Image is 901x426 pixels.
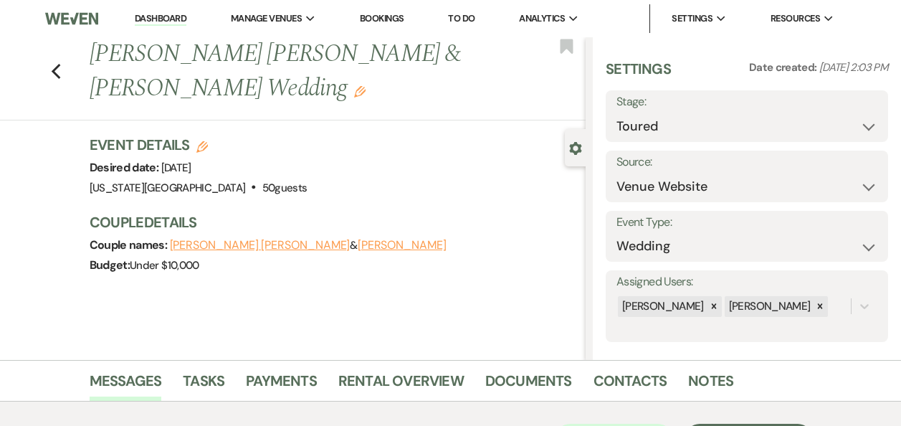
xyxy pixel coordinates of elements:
span: Under $10,000 [130,258,199,273]
span: & [170,238,447,252]
button: Close lead details [569,141,582,154]
h3: Couple Details [90,212,572,232]
h3: Settings [606,59,671,90]
label: Stage: [616,92,877,113]
button: [PERSON_NAME] [PERSON_NAME] [170,240,351,251]
span: Resources [771,11,820,26]
a: Contacts [593,369,667,401]
button: [PERSON_NAME] [358,240,447,251]
span: 50 guests [262,181,308,195]
a: Tasks [183,369,224,401]
div: [PERSON_NAME] [725,296,813,317]
a: Documents [485,369,572,401]
a: To Do [448,12,475,24]
label: Source: [616,152,877,173]
a: Messages [90,369,162,401]
h1: [PERSON_NAME] [PERSON_NAME] & [PERSON_NAME] Wedding [90,37,481,105]
img: Weven Logo [45,4,98,34]
a: Rental Overview [338,369,464,401]
div: [PERSON_NAME] [618,296,706,317]
span: Manage Venues [231,11,302,26]
span: Settings [672,11,712,26]
span: Date created: [749,60,819,75]
span: Desired date: [90,160,161,175]
span: Couple names: [90,237,170,252]
h3: Event Details [90,135,308,155]
label: Assigned Users: [616,272,877,293]
a: Payments [246,369,317,401]
label: Event Type: [616,212,877,233]
span: [DATE] [161,161,191,175]
button: Edit [354,85,366,98]
span: [US_STATE][GEOGRAPHIC_DATA] [90,181,246,195]
a: Notes [688,369,733,401]
a: Bookings [360,12,404,24]
a: Dashboard [135,12,186,26]
span: [DATE] 2:03 PM [819,60,888,75]
span: Budget: [90,257,130,273]
span: Analytics [519,11,565,26]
